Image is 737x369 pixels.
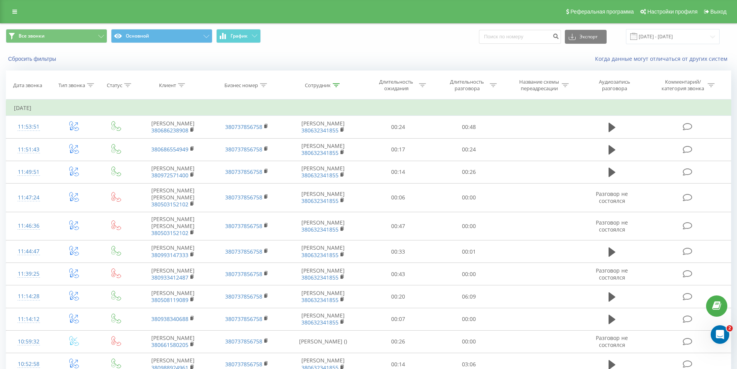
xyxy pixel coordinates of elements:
[225,146,262,153] a: 380737856758
[136,330,210,353] td: [PERSON_NAME]
[151,229,188,237] a: 380503152102
[151,146,188,153] a: 380686554949
[224,82,258,89] div: Бизнес номер
[596,334,628,348] span: Разговор не состоялся
[14,266,44,281] div: 11:39:25
[225,315,262,323] a: 380737856758
[301,296,339,304] a: 380632341855
[136,240,210,263] td: [PERSON_NAME]
[434,263,504,285] td: 00:00
[660,79,706,92] div: Комментарий/категория звонка
[107,82,122,89] div: Статус
[301,274,339,281] a: 380632341855
[151,172,188,179] a: 380972571400
[363,183,434,212] td: 00:06
[216,29,261,43] button: График
[376,79,417,92] div: Длительность ожидания
[434,308,504,330] td: 00:00
[647,9,698,15] span: Настройки профиля
[570,9,634,15] span: Реферальная программа
[225,293,262,300] a: 380737856758
[363,161,434,183] td: 00:14
[14,218,44,233] div: 11:46:36
[596,190,628,204] span: Разговор не состоялся
[363,138,434,161] td: 00:17
[14,334,44,349] div: 10:59:32
[589,79,640,92] div: Аудиозапись разговора
[14,244,44,259] div: 11:44:47
[446,79,488,92] div: Длительность разговора
[225,248,262,255] a: 380737856758
[284,138,363,161] td: [PERSON_NAME]
[136,285,210,308] td: [PERSON_NAME]
[710,9,727,15] span: Выход
[58,82,85,89] div: Тип звонка
[225,222,262,230] a: 380737856758
[434,138,504,161] td: 00:24
[19,33,44,39] span: Все звонки
[225,270,262,278] a: 380737856758
[305,82,331,89] div: Сотрудник
[136,183,210,212] td: [PERSON_NAME] [PERSON_NAME]
[434,212,504,240] td: 00:00
[159,82,176,89] div: Клиент
[363,308,434,330] td: 00:07
[284,285,363,308] td: [PERSON_NAME]
[225,360,262,368] a: 380737856758
[14,165,44,180] div: 11:49:51
[284,263,363,285] td: [PERSON_NAME]
[151,127,188,134] a: 380686238908
[284,116,363,138] td: [PERSON_NAME]
[711,325,729,344] iframe: Intercom live chat
[727,325,733,331] span: 2
[301,172,339,179] a: 380632341855
[225,168,262,175] a: 380737856758
[301,319,339,326] a: 380632341855
[6,55,60,62] button: Сбросить фильтры
[6,100,731,116] td: [DATE]
[363,116,434,138] td: 00:24
[518,79,560,92] div: Название схемы переадресации
[136,212,210,240] td: [PERSON_NAME] [PERSON_NAME]
[231,33,248,39] span: График
[565,30,607,44] button: Экспорт
[225,338,262,345] a: 380737856758
[434,330,504,353] td: 00:00
[225,123,262,130] a: 380737856758
[434,161,504,183] td: 00:26
[596,219,628,233] span: Разговор не состоялся
[14,312,44,327] div: 11:14:12
[136,161,210,183] td: [PERSON_NAME]
[6,29,107,43] button: Все звонки
[301,251,339,259] a: 380632341855
[136,116,210,138] td: [PERSON_NAME]
[284,183,363,212] td: [PERSON_NAME]
[301,226,339,233] a: 380632341855
[13,82,42,89] div: Дата звонка
[151,274,188,281] a: 380933412487
[151,341,188,348] a: 380661580205
[151,296,188,304] a: 380508119089
[284,161,363,183] td: [PERSON_NAME]
[596,267,628,281] span: Разговор не состоялся
[151,201,188,208] a: 380503152102
[111,29,212,43] button: Основной
[14,289,44,304] div: 11:14:28
[284,240,363,263] td: [PERSON_NAME]
[434,240,504,263] td: 00:01
[363,263,434,285] td: 00:43
[363,330,434,353] td: 00:26
[14,142,44,157] div: 11:51:43
[284,308,363,330] td: [PERSON_NAME]
[363,240,434,263] td: 00:33
[151,315,188,323] a: 380938340688
[479,30,561,44] input: Поиск по номеру
[225,194,262,201] a: 380737856758
[14,119,44,134] div: 11:53:51
[301,149,339,156] a: 380632341855
[434,183,504,212] td: 00:00
[136,263,210,285] td: [PERSON_NAME]
[284,330,363,353] td: [PERSON_NAME] ()
[151,251,188,259] a: 380993147333
[301,127,339,134] a: 380632341855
